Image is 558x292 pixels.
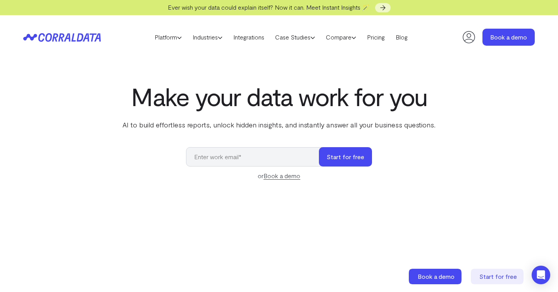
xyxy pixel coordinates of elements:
div: Open Intercom Messenger [532,266,550,284]
button: Start for free [319,147,372,167]
a: Case Studies [270,31,320,43]
span: Ever wish your data could explain itself? Now it can. Meet Instant Insights 🪄 [168,3,370,11]
a: Blog [390,31,413,43]
span: Book a demo [418,273,455,280]
a: Compare [320,31,362,43]
a: Industries [187,31,228,43]
p: AI to build effortless reports, unlock hidden insights, and instantly answer all your business qu... [121,120,437,130]
input: Enter work email* [186,147,327,167]
a: Book a demo [263,172,300,180]
a: Book a demo [482,29,535,46]
a: Pricing [362,31,390,43]
a: Platform [149,31,187,43]
div: or [186,171,372,180]
a: Start for free [471,269,525,284]
a: Book a demo [409,269,463,284]
span: Start for free [479,273,517,280]
a: Integrations [228,31,270,43]
h1: Make your data work for you [121,82,437,110]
